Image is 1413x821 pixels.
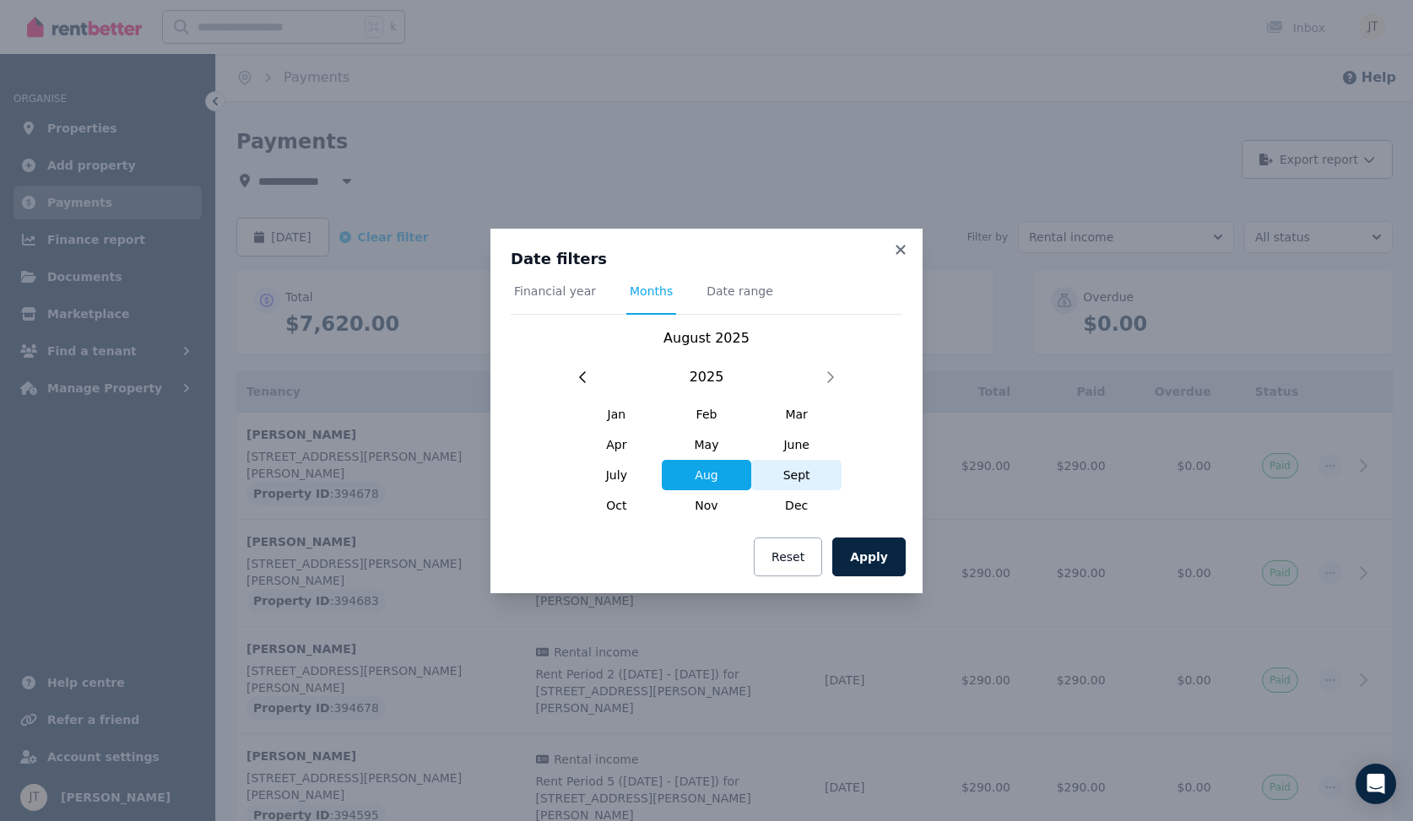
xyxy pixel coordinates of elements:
span: May [662,429,752,460]
button: Reset [754,537,822,576]
span: Jan [571,399,662,429]
span: Sept [751,460,842,490]
h3: Date filters [511,249,902,269]
span: Financial year [514,283,596,300]
span: July [571,460,662,490]
span: Oct [571,490,662,521]
span: Months [630,283,673,300]
span: Mar [751,399,842,429]
span: Apr [571,429,662,460]
div: Open Intercom Messenger [1356,764,1396,804]
span: 2025 [690,367,724,387]
span: Aug [662,460,752,490]
span: June [751,429,842,460]
span: Feb [662,399,752,429]
nav: Tabs [511,283,902,315]
span: Date range [706,283,773,300]
span: August 2025 [663,330,750,346]
span: Dec [751,490,842,521]
button: Apply [832,537,906,576]
span: Nov [662,490,752,521]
